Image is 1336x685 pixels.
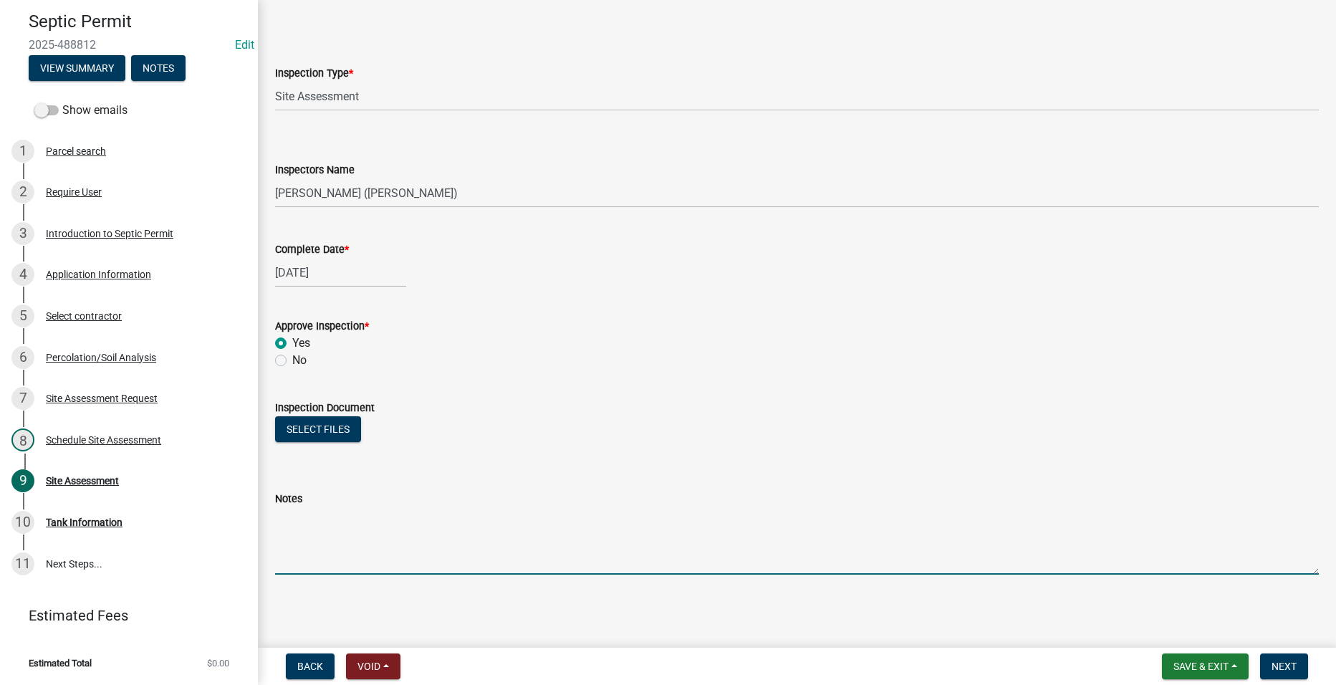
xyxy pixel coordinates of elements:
div: Parcel search [46,146,106,156]
wm-modal-confirm: Notes [131,63,186,75]
div: Select contractor [46,311,122,321]
div: 9 [11,469,34,492]
div: Tank Information [46,517,122,527]
button: Void [346,653,400,679]
span: Void [357,661,380,672]
div: 10 [11,511,34,534]
label: Inspection Document [275,403,375,413]
span: Next [1272,661,1297,672]
label: No [292,352,307,369]
div: Require User [46,187,102,197]
div: 3 [11,222,34,245]
div: Application Information [46,269,151,279]
button: Select files [275,416,361,442]
a: Estimated Fees [11,601,235,630]
a: Edit [235,38,254,52]
span: Estimated Total [29,658,92,668]
div: Site Assessment [46,476,119,486]
wm-modal-confirm: Summary [29,63,125,75]
label: Approve Inspection [275,322,369,332]
span: 2025-488812 [29,38,229,52]
button: Back [286,653,335,679]
div: 5 [11,305,34,327]
div: 1 [11,140,34,163]
div: 4 [11,263,34,286]
wm-modal-confirm: Edit Application Number [235,38,254,52]
div: 11 [11,552,34,575]
div: 2 [11,181,34,203]
span: Back [297,661,323,672]
button: Next [1260,653,1308,679]
span: $0.00 [207,658,229,668]
label: Inspectors Name [275,166,355,176]
label: Show emails [34,102,128,119]
div: 6 [11,346,34,369]
div: Site Assessment Request [46,393,158,403]
input: mm/dd/yyyy [275,258,406,287]
label: Complete Date [275,245,349,255]
div: Schedule Site Assessment [46,435,161,445]
div: 7 [11,387,34,410]
label: Yes [292,335,310,352]
h4: Septic Permit [29,11,246,32]
label: Notes [275,494,302,504]
div: Introduction to Septic Permit [46,229,173,239]
div: 8 [11,428,34,451]
label: Inspection Type [275,69,353,79]
button: Save & Exit [1162,653,1249,679]
button: View Summary [29,55,125,81]
span: Save & Exit [1173,661,1229,672]
button: Notes [131,55,186,81]
div: Percolation/Soil Analysis [46,353,156,363]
